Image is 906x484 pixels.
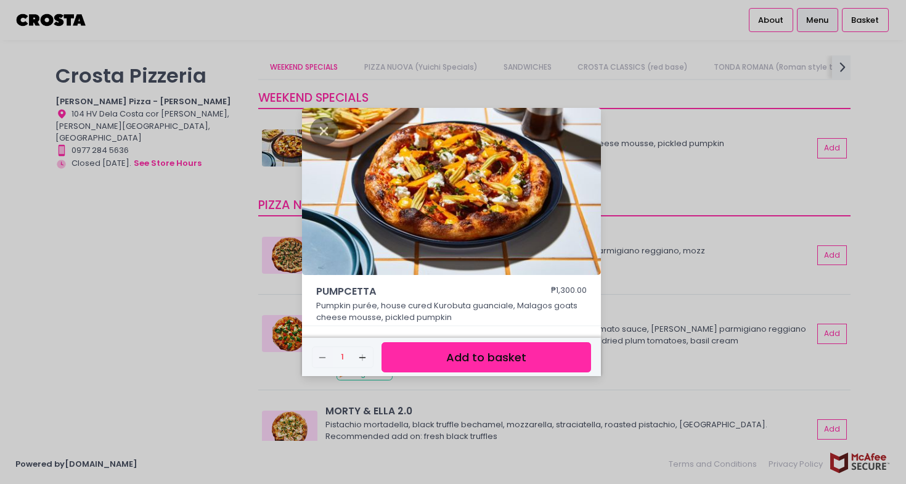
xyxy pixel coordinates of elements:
div: ₱1,300.00 [551,284,587,299]
button: Close [310,124,338,136]
button: Add to basket [382,342,591,372]
p: Pumpkin purée, house cured Kurobuta guanciale, Malagos goats cheese mousse, pickled pumpkin [316,300,587,324]
span: PUMPCETTA [316,284,520,299]
img: PUMPCETTA [302,108,601,276]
